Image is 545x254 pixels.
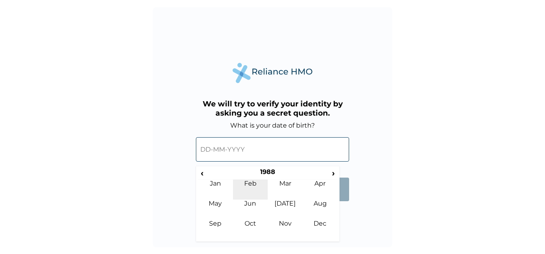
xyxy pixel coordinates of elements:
[303,200,338,220] td: Aug
[268,200,303,220] td: [DATE]
[206,168,329,179] th: 1988
[303,220,338,240] td: Dec
[268,180,303,200] td: Mar
[303,180,338,200] td: Apr
[196,99,349,118] h3: We will try to verify your identity by asking you a secret question.
[198,220,233,240] td: Sep
[230,122,315,129] label: What is your date of birth?
[233,220,268,240] td: Oct
[196,137,349,162] input: DD-MM-YYYY
[198,180,233,200] td: Jan
[329,168,338,178] span: ›
[233,63,312,83] img: Reliance Health's Logo
[233,180,268,200] td: Feb
[268,220,303,240] td: Nov
[233,200,268,220] td: Jun
[198,168,206,178] span: ‹
[198,200,233,220] td: May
